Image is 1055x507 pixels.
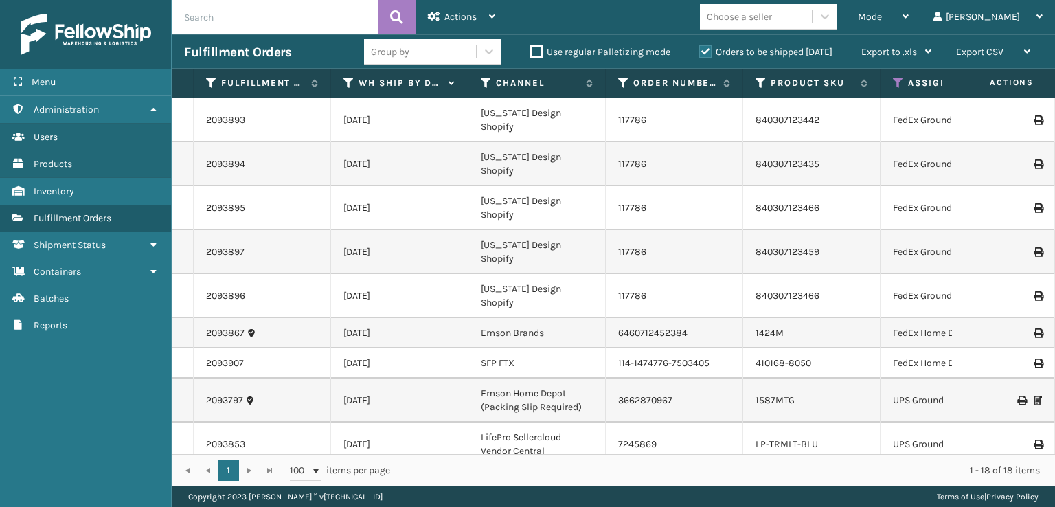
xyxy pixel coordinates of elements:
[606,186,743,230] td: 117786
[468,98,606,142] td: [US_STATE] Design Shopify
[331,186,468,230] td: [DATE]
[937,486,1039,507] div: |
[881,274,1018,318] td: FedEx Ground
[1034,359,1042,368] i: Print Label
[858,11,882,23] span: Mode
[206,438,245,451] a: 2093853
[1034,396,1042,405] i: Print Packing Slip
[756,327,784,339] a: 1424M
[34,131,58,143] span: Users
[468,348,606,379] td: SFP FTX
[771,77,854,89] label: Product SKU
[468,274,606,318] td: [US_STATE] Design Shopify
[937,492,984,502] a: Terms of Use
[881,379,1018,422] td: UPS Ground
[206,326,245,340] a: 2093867
[371,45,409,59] div: Group by
[956,46,1003,58] span: Export CSV
[206,245,245,259] a: 2093897
[1034,328,1042,338] i: Print Label
[756,202,819,214] a: 840307123466
[32,76,56,88] span: Menu
[468,422,606,466] td: LifePro Sellercloud Vendor Central
[331,274,468,318] td: [DATE]
[633,77,716,89] label: Order Number
[184,44,291,60] h3: Fulfillment Orders
[331,379,468,422] td: [DATE]
[756,114,819,126] a: 840307123442
[206,157,245,171] a: 2093894
[881,142,1018,186] td: FedEx Ground
[290,464,310,477] span: 100
[34,104,99,115] span: Administration
[331,142,468,186] td: [DATE]
[468,230,606,274] td: [US_STATE] Design Shopify
[34,319,67,331] span: Reports
[206,289,245,303] a: 2093896
[290,460,390,481] span: items per page
[606,348,743,379] td: 114-1474776-7503405
[881,98,1018,142] td: FedEx Ground
[468,318,606,348] td: Emson Brands
[756,246,819,258] a: 840307123459
[468,186,606,230] td: [US_STATE] Design Shopify
[861,46,917,58] span: Export to .xls
[756,394,795,406] a: 1587MTG
[756,357,811,369] a: 410168-8050
[221,77,304,89] label: Fulfillment Order Id
[881,186,1018,230] td: FedEx Ground
[881,348,1018,379] td: FedEx Home Delivery
[606,98,743,142] td: 117786
[756,438,818,450] a: LP-TRMLT-BLU
[34,239,106,251] span: Shipment Status
[881,318,1018,348] td: FedEx Home Delivery
[1034,203,1042,213] i: Print Label
[530,46,670,58] label: Use regular Palletizing mode
[331,98,468,142] td: [DATE]
[707,10,772,24] div: Choose a seller
[946,71,1042,94] span: Actions
[188,486,383,507] p: Copyright 2023 [PERSON_NAME]™ v [TECHNICAL_ID]
[359,77,442,89] label: WH Ship By Date
[34,185,74,197] span: Inventory
[496,77,579,89] label: Channel
[606,142,743,186] td: 117786
[331,422,468,466] td: [DATE]
[468,379,606,422] td: Emson Home Depot (Packing Slip Required)
[34,212,111,224] span: Fulfillment Orders
[1034,115,1042,125] i: Print Label
[331,348,468,379] td: [DATE]
[331,318,468,348] td: [DATE]
[881,422,1018,466] td: UPS Ground
[606,379,743,422] td: 3662870967
[468,142,606,186] td: [US_STATE] Design Shopify
[1017,396,1025,405] i: Print Label
[218,460,239,481] a: 1
[986,492,1039,502] a: Privacy Policy
[1034,247,1042,257] i: Print Label
[34,293,69,304] span: Batches
[1034,291,1042,301] i: Print Label
[756,290,819,302] a: 840307123466
[606,230,743,274] td: 117786
[606,318,743,348] td: 6460712452384
[206,201,245,215] a: 2093895
[34,266,81,278] span: Containers
[206,113,245,127] a: 2093893
[21,14,151,55] img: logo
[756,158,819,170] a: 840307123435
[409,464,1040,477] div: 1 - 18 of 18 items
[444,11,477,23] span: Actions
[331,230,468,274] td: [DATE]
[606,274,743,318] td: 117786
[606,422,743,466] td: 7245869
[1034,440,1042,449] i: Print Label
[699,46,832,58] label: Orders to be shipped [DATE]
[908,77,991,89] label: Assigned Carrier Service
[34,158,72,170] span: Products
[1034,159,1042,169] i: Print Label
[206,357,244,370] a: 2093907
[206,394,243,407] a: 2093797
[881,230,1018,274] td: FedEx Ground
